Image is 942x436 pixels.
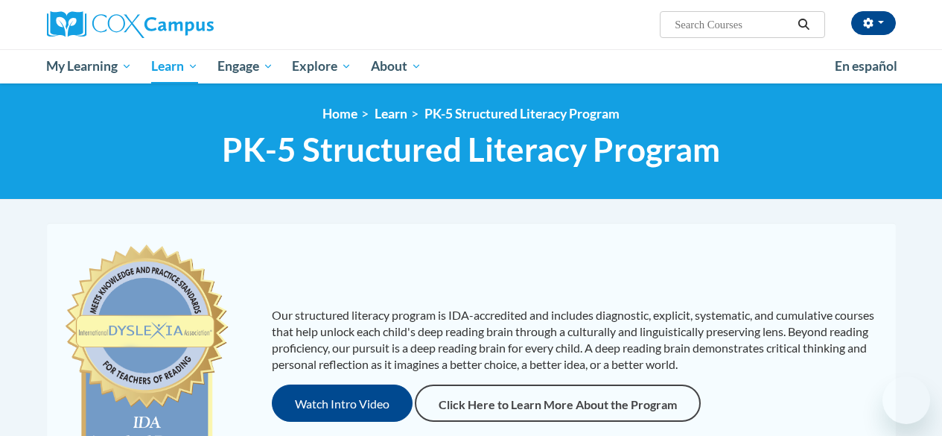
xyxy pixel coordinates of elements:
[272,385,413,422] button: Watch Intro Video
[322,106,357,121] a: Home
[47,11,315,38] a: Cox Campus
[673,16,792,34] input: Search Courses
[222,130,720,169] span: PK-5 Structured Literacy Program
[424,106,620,121] a: PK-5 Structured Literacy Program
[141,49,208,83] a: Learn
[835,58,897,74] span: En español
[792,16,815,34] button: Search
[375,106,407,121] a: Learn
[882,376,930,424] iframe: Button to launch messaging window
[46,57,132,75] span: My Learning
[371,57,421,75] span: About
[292,57,351,75] span: Explore
[825,51,907,82] a: En español
[361,49,431,83] a: About
[851,11,896,35] button: Account Settings
[36,49,907,83] div: Main menu
[415,385,701,422] a: Click Here to Learn More About the Program
[272,307,881,373] p: Our structured literacy program is IDA-accredited and includes diagnostic, explicit, systematic, ...
[282,49,361,83] a: Explore
[47,11,214,38] img: Cox Campus
[37,49,142,83] a: My Learning
[151,57,198,75] span: Learn
[208,49,283,83] a: Engage
[217,57,273,75] span: Engage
